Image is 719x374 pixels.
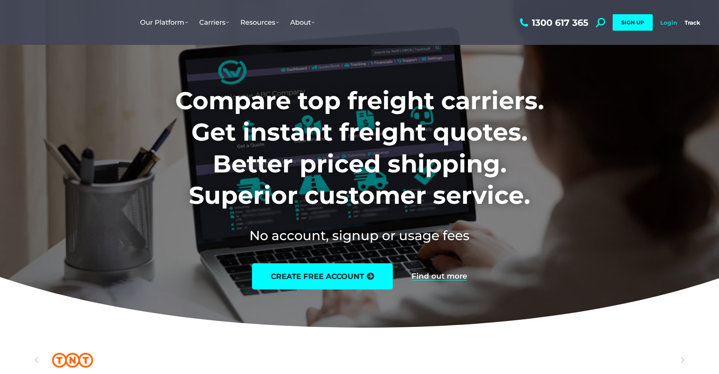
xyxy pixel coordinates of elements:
div: 8 / 25 [434,347,476,373]
a: About [285,11,320,34]
div: 2 / 25 [52,347,93,373]
div: 5 / 25 [243,347,284,373]
span: Our Platform [140,18,188,27]
a: DHl logo [116,347,157,373]
a: 1300 617 365 [518,18,588,27]
a: Allied Express logo [434,347,476,373]
div: 3 / 25 [116,347,157,373]
a: Track [685,19,700,26]
a: Find out more [412,272,467,280]
a: Resources [235,11,285,34]
a: Aramex_logo [307,347,348,373]
div: Slides [52,347,667,373]
div: 10 / 25 [562,347,603,373]
a: UPS logo [179,347,221,373]
div: 9 / 25 [498,347,540,373]
a: Carriers [194,11,235,34]
a: Followmont transoirt web logo [562,347,603,373]
a: FedEx logo [243,347,284,373]
div: 11 / 25 [626,347,667,373]
a: Northline logo [626,347,667,373]
a: TNT logo Australian freight company [52,347,93,373]
a: Our Platform [134,11,194,34]
a: Login [660,19,677,26]
a: create free account [252,263,393,289]
a: Direct Couriers logo [498,347,540,373]
div: 7 / 25 [371,347,412,373]
span: Resources [240,18,279,27]
div: 6 / 25 [307,347,348,373]
span: SIGN UP [621,19,644,26]
span: About [290,18,315,27]
a: Couriers Please logo [371,347,412,373]
h1: Compare top freight carriers. Get instant freight quotes. Better priced shipping. Superior custom... [126,85,594,211]
span: Carriers [199,18,229,27]
h2: No account, signup or usage fees [126,226,594,245]
a: SIGN UP [613,14,653,31]
div: 4 / 25 [179,347,221,373]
